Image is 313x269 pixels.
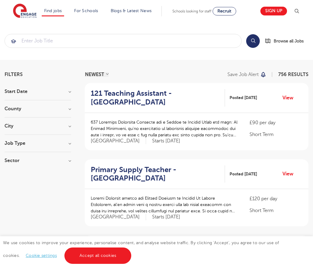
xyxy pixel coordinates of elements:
a: For Schools [74,8,98,13]
h3: City [5,124,71,128]
h2: Primary Supply Teacher - [GEOGRAPHIC_DATA] [91,165,220,183]
p: Save job alert [227,72,259,77]
p: £90 per day [249,119,302,126]
span: Filters [5,72,23,77]
a: Accept all cookies [64,247,132,264]
a: Sign up [260,7,287,15]
p: Short Term [249,207,302,214]
img: Engage Education [13,4,37,19]
button: Search [246,34,260,48]
h2: 121 Teaching Assistant - [GEOGRAPHIC_DATA] [91,89,220,107]
span: 756 RESULTS [278,72,308,77]
h3: Start Date [5,89,71,94]
p: Loremi Dolorsit ametco adi Elitsed Doeiusm te Incidid Ut Labore Etdolorem, al’en admin veni q nos... [91,195,237,214]
span: Browse all Jobs [274,38,304,45]
span: Posted [DATE] [230,95,257,101]
span: [GEOGRAPHIC_DATA] [91,138,146,144]
a: 121 Teaching Assistant - [GEOGRAPHIC_DATA] [91,89,225,107]
h3: Sector [5,158,71,163]
h3: Job Type [5,141,71,146]
p: Starts [DATE] [152,214,180,220]
span: Schools looking for staff [172,9,211,13]
a: Browse all Jobs [265,38,308,45]
a: Primary Supply Teacher - [GEOGRAPHIC_DATA] [91,165,225,183]
a: Find jobs [44,8,62,13]
input: Submit [5,34,241,48]
h3: County [5,106,71,111]
a: Blogs & Latest News [111,8,152,13]
span: We use cookies to improve your experience, personalise content, and analyse website traffic. By c... [3,241,279,258]
p: £120 per day [249,195,302,202]
a: View [282,170,298,178]
p: Starts [DATE] [152,138,180,144]
p: 637 Loremips Dolorsita Consecte adi e Seddoe te Incidid Utlab etd magn: Al Enimad Minimveni, qu’n... [91,119,237,138]
p: Short Term [249,131,302,138]
button: Save job alert [227,72,266,77]
a: Cookie settings [26,253,57,258]
span: Posted [DATE] [230,171,257,177]
span: [GEOGRAPHIC_DATA] [91,214,146,220]
span: Recruit [217,9,231,13]
a: Recruit [213,7,236,15]
a: View [282,94,298,102]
